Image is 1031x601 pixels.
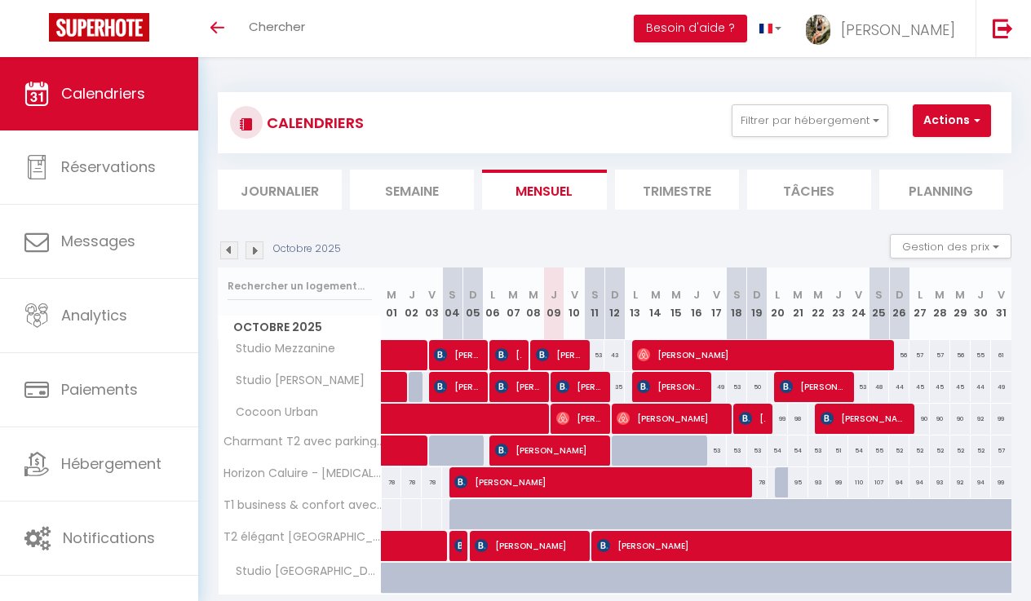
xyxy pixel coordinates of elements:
span: [PERSON_NAME] [739,403,766,434]
th: 11 [585,267,605,340]
div: 92 [950,467,971,497]
div: 92 [971,404,991,434]
th: 29 [950,267,971,340]
abbr: V [713,287,720,303]
div: 54 [788,435,808,466]
th: 13 [625,267,645,340]
div: 45 [930,372,950,402]
div: 93 [930,467,950,497]
li: Tâches [747,170,871,210]
div: 53 [727,372,747,402]
span: Messages [61,231,135,251]
div: 57 [930,340,950,370]
div: 53 [848,372,869,402]
abbr: V [998,287,1005,303]
li: Journalier [218,170,342,210]
abbr: S [449,287,456,303]
div: 57 [909,340,930,370]
div: 54 [768,435,788,466]
span: Studio [PERSON_NAME] [221,372,369,390]
div: 48 [869,372,889,402]
div: 107 [869,467,889,497]
abbr: V [428,287,436,303]
div: 50 [747,372,768,402]
abbr: L [490,287,495,303]
div: 94 [909,467,930,497]
abbr: M [387,287,396,303]
th: 24 [848,267,869,340]
abbr: M [955,287,965,303]
span: [PERSON_NAME] [780,371,847,402]
button: Filtrer par hébergement [732,104,888,137]
th: 06 [483,267,503,340]
th: 19 [747,267,768,340]
div: 56 [950,340,971,370]
abbr: L [633,287,638,303]
th: 30 [971,267,991,340]
span: Charmant T2 avec parking privé [221,435,384,448]
span: [PERSON_NAME] [556,371,604,402]
span: Horizon Caluire - [MEDICAL_DATA] chaleureux avec balcon - proche [GEOGRAPHIC_DATA] [221,467,384,479]
th: 14 [645,267,666,340]
span: Calendriers [61,83,145,104]
input: Rechercher un logement... [228,272,372,301]
span: [PERSON_NAME] [454,466,746,497]
div: 44 [971,372,991,402]
th: 15 [666,267,686,340]
span: Analytics [61,305,127,325]
th: 18 [727,267,747,340]
span: Réservations [61,157,156,177]
div: 99 [768,404,788,434]
div: 99 [991,467,1011,497]
span: [PERSON_NAME] [454,530,461,561]
div: 78 [747,467,768,497]
th: 07 [503,267,524,340]
div: 52 [930,435,950,466]
abbr: M [813,287,823,303]
div: 35 [604,372,625,402]
span: Octobre 2025 [219,316,381,339]
abbr: J [551,287,557,303]
th: 27 [909,267,930,340]
span: [PERSON_NAME] [617,403,725,434]
img: logout [993,18,1013,38]
th: 31 [991,267,1011,340]
span: T2 élégant [GEOGRAPHIC_DATA] et gare [221,531,384,543]
div: 95 [788,467,808,497]
div: 53 [747,435,768,466]
th: 09 [544,267,564,340]
div: 53 [727,435,747,466]
th: 12 [604,267,625,340]
div: 43 [604,340,625,370]
th: 17 [706,267,727,340]
th: 28 [930,267,950,340]
abbr: V [571,287,578,303]
span: [PERSON_NAME] [556,403,604,434]
div: 55 [971,340,991,370]
abbr: M [671,287,681,303]
span: Studio [GEOGRAPHIC_DATA] 8 [221,563,384,581]
span: [PERSON_NAME] [536,339,583,370]
span: [PERSON_NAME] [495,435,604,466]
span: [PERSON_NAME] [637,339,888,370]
abbr: M [529,287,538,303]
div: 90 [930,404,950,434]
span: Notifications [63,528,155,548]
div: 53 [706,435,727,466]
span: Studio Mezzanine [221,340,339,358]
span: [PERSON_NAME] [434,339,481,370]
abbr: S [875,287,883,303]
span: [PERSON_NAME] [841,20,955,40]
span: Paiements [61,379,138,400]
img: Super Booking [49,13,149,42]
div: 52 [950,435,971,466]
div: 45 [950,372,971,402]
th: 16 [686,267,706,340]
th: 26 [889,267,909,340]
div: 44 [889,372,909,402]
abbr: J [693,287,700,303]
th: 10 [564,267,585,340]
th: 21 [788,267,808,340]
div: 78 [382,467,402,497]
div: 54 [848,435,869,466]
